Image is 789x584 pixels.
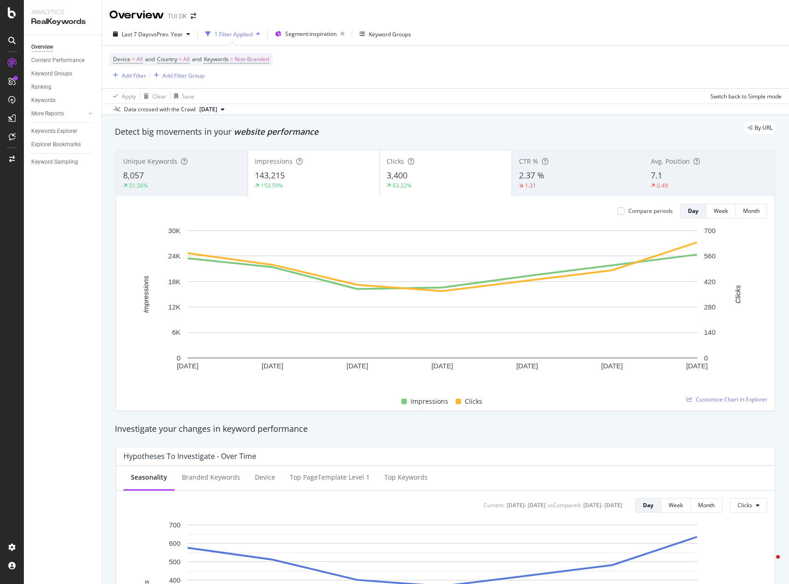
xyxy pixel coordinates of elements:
text: 600 [169,539,180,547]
text: 280 [704,303,716,311]
div: [DATE] - [DATE] [507,501,546,509]
div: RealKeywords [31,17,94,27]
text: 0 [704,354,708,362]
div: Ranking [31,82,51,92]
div: Day [688,207,699,215]
div: Save [182,92,194,100]
div: legacy label [744,121,776,134]
button: 1 Filter Applied [202,27,264,41]
span: All [183,53,190,66]
button: Week [661,498,691,513]
span: All [136,53,143,66]
text: 140 [704,328,716,336]
button: Apply [109,89,136,103]
span: = [230,55,233,63]
button: Clicks [730,498,767,513]
div: Add Filter [122,72,146,80]
span: Avg. Position [651,157,690,166]
div: Week [714,207,728,215]
div: arrow-right-arrow-left [191,13,196,19]
text: 30K [168,227,180,235]
text: [DATE] [347,362,368,370]
div: More Reports [31,109,64,119]
div: vs Compared : [547,501,581,509]
span: = [179,55,182,63]
button: Add Filter [109,70,146,81]
text: 18K [168,278,180,286]
text: [DATE] [262,362,283,370]
div: Keyword Groups [31,69,72,79]
div: Week [669,501,683,509]
span: Device [113,55,130,63]
span: Non-Branded [235,53,269,66]
div: 63.22% [393,182,411,189]
div: Month [698,501,715,509]
span: 143,215 [255,170,285,181]
div: Overview [31,42,53,52]
text: [DATE] [686,362,708,370]
div: Hypotheses to Investigate - Over Time [124,452,256,461]
button: Week [706,204,736,218]
span: 3,400 [387,170,407,181]
span: 7.1 [651,170,662,181]
span: Clicks [738,501,752,509]
span: Clicks [465,396,482,407]
div: 51.56% [129,182,148,189]
span: Segment: inspiration [285,30,337,38]
div: Compare periods [628,207,673,215]
div: Switch back to Simple mode [710,92,782,100]
text: 700 [169,521,180,528]
text: Clicks [734,285,742,303]
div: Investigate your changes in keyword performance [115,423,776,435]
div: Branded Keywords [182,473,240,482]
span: 2.37 % [519,170,544,181]
text: [DATE] [177,362,198,370]
div: Top pageTemplate Level 1 [290,473,370,482]
a: Customize Chart in Explorer [687,395,767,403]
button: Segment:inspiration [271,27,348,41]
a: More Reports [31,109,86,119]
text: [DATE] [431,362,453,370]
a: Keyword Groups [31,69,95,79]
span: Impressions [255,157,293,166]
span: Clicks [387,157,404,166]
span: Last 7 Days [122,30,151,38]
span: Country [157,55,177,63]
a: Keywords [31,96,95,105]
svg: A chart. [124,226,761,385]
button: [DATE] [196,104,228,115]
span: = [132,55,135,63]
span: Keywords [204,55,229,63]
text: 700 [704,227,716,235]
button: Clear [140,89,166,103]
text: 500 [169,558,180,566]
button: Add Filter Group [150,70,204,81]
div: Month [743,207,760,215]
text: 0 [177,354,180,362]
a: Explorer Bookmarks [31,140,95,149]
span: 2025 Sep. 21st [199,105,217,114]
span: and [145,55,155,63]
button: Keyword Groups [356,27,415,41]
div: [DATE] - [DATE] [583,501,622,509]
text: 400 [169,576,180,584]
button: Last 7 DaysvsPrev. Year [109,27,194,41]
a: Overview [31,42,95,52]
span: CTR % [519,157,538,166]
div: Data crossed with the Crawl [124,105,196,114]
div: Device [255,473,275,482]
div: Day [643,501,654,509]
a: Ranking [31,82,95,92]
div: Content Performance [31,56,85,65]
span: Impressions [411,396,448,407]
div: Seasonality [131,473,167,482]
text: [DATE] [601,362,623,370]
text: 420 [704,278,716,286]
div: 1.31 [525,182,536,189]
div: Keywords [31,96,56,105]
text: 24K [168,252,180,260]
span: Unique Keywords [123,157,177,166]
a: Keyword Sampling [31,157,95,167]
button: Save [170,89,194,103]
